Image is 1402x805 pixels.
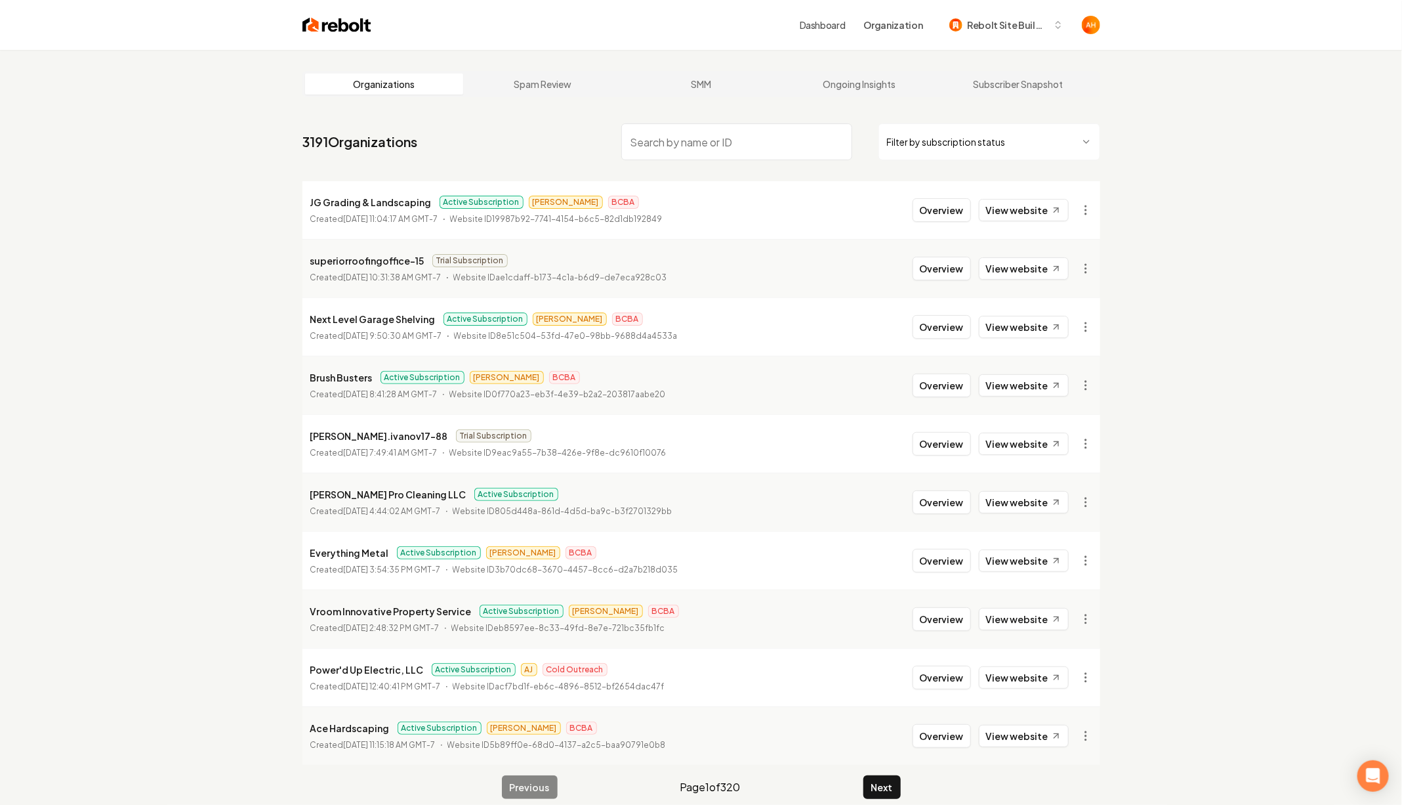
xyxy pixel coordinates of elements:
span: BCBA [549,371,580,384]
time: [DATE] 9:50:30 AM GMT-7 [344,331,442,341]
time: [DATE] 3:54:35 PM GMT-7 [344,565,441,575]
a: View website [979,550,1069,572]
a: Dashboard [800,18,846,32]
span: [PERSON_NAME] [529,196,603,209]
time: [DATE] 4:44:02 AM GMT-7 [344,506,441,516]
button: Overview [913,607,971,631]
span: [PERSON_NAME] [569,605,643,618]
p: Created [310,739,436,752]
button: Overview [913,724,971,748]
button: Next [863,775,901,799]
p: Created [310,213,438,226]
time: [DATE] 11:04:17 AM GMT-7 [344,214,438,224]
button: Overview [913,549,971,573]
span: Active Subscription [474,488,558,501]
p: Website ID 0f770a23-eb3f-4e39-b2a2-203817aabe20 [449,388,666,401]
p: Power'd Up Electric, LLC [310,662,424,678]
span: Active Subscription [432,663,516,676]
time: [DATE] 11:15:18 AM GMT-7 [344,740,436,750]
img: Rebolt Logo [302,16,371,34]
a: SMM [622,74,781,95]
a: View website [979,608,1069,630]
span: [PERSON_NAME] [486,546,560,559]
button: Open user button [1082,16,1100,34]
p: Created [310,271,442,284]
a: View website [979,725,1069,747]
button: Organization [856,13,931,37]
span: AJ [521,663,537,676]
span: [PERSON_NAME] [470,371,544,384]
span: BCBA [566,546,596,559]
span: Rebolt Site Builder [968,18,1048,32]
a: View website [979,491,1069,513]
p: Website ID eb8597ee-8c33-49fd-8e7e-721bc35fb1fc [451,622,665,635]
time: [DATE] 12:40:41 PM GMT-7 [344,682,441,691]
p: Website ID 5b89ff0e-68d0-4137-a2c5-baa90791e0b8 [447,739,666,752]
a: 3191Organizations [302,133,418,151]
span: BCBA [566,722,597,735]
a: Subscriber Snapshot [939,74,1098,95]
p: Ace Hardscaping [310,720,390,736]
span: Page 1 of 320 [680,779,741,795]
button: Overview [913,666,971,689]
p: Website ID ae1cdaff-b173-4c1a-b6d9-de7eca928c03 [453,271,667,284]
button: Overview [913,490,971,514]
span: BCBA [612,313,643,326]
p: Brush Busters [310,370,373,385]
time: [DATE] 7:49:41 AM GMT-7 [344,448,438,458]
p: Created [310,388,438,401]
span: BCBA [648,605,679,618]
button: Overview [913,257,971,280]
time: [DATE] 8:41:28 AM GMT-7 [344,389,438,399]
time: [DATE] 10:31:38 AM GMT-7 [344,272,442,282]
span: Trial Subscription [456,429,531,443]
a: Spam Review [463,74,622,95]
div: Open Intercom Messenger [1357,760,1389,792]
p: Website ID 9eac9a55-7b38-426e-9f8e-dc9610f10076 [449,446,667,460]
span: Active Subscription [398,722,482,735]
p: JG Grading & Landscaping [310,194,432,210]
p: Created [310,622,440,635]
button: Overview [913,374,971,397]
span: [PERSON_NAME] [487,722,561,735]
p: Website ID 19987b92-7741-4154-b6c5-82d1db192849 [450,213,663,226]
p: Next Level Garage Shelving [310,311,436,327]
p: Created [310,330,442,343]
button: Overview [913,198,971,222]
span: BCBA [608,196,639,209]
span: Cold Outreach [543,663,608,676]
button: Overview [913,315,971,339]
p: Vroom Innovative Property Service [310,603,472,619]
a: Ongoing Insights [780,74,939,95]
input: Search by name or ID [621,123,852,160]
a: View website [979,257,1069,280]
a: View website [979,199,1069,221]
p: Website ID 8e51c504-53fd-47e0-98bb-9688d4a4533a [454,330,678,343]
span: Trial Subscription [432,254,508,267]
img: Anthony Hurgoi [1082,16,1100,34]
img: Rebolt Site Builder [949,18,962,32]
span: Active Subscription [397,546,481,559]
p: Website ID 805d448a-861d-4d5d-ba9c-b3f2701329bb [453,505,672,518]
span: [PERSON_NAME] [533,313,607,326]
p: Everything Metal [310,545,389,561]
a: View website [979,433,1069,455]
time: [DATE] 2:48:32 PM GMT-7 [344,623,440,633]
p: Website ID acf7bd1f-eb6c-4896-8512-bf2654dac47f [453,680,665,693]
p: [PERSON_NAME] Pro Cleaning LLC [310,487,466,502]
button: Overview [913,432,971,456]
p: superiorroofingoffice-15 [310,253,424,269]
span: Active Subscription [480,605,564,618]
span: Active Subscription [440,196,524,209]
a: View website [979,374,1069,397]
a: View website [979,316,1069,338]
p: Created [310,680,441,693]
span: Active Subscription [381,371,464,384]
span: Active Subscription [443,313,527,326]
a: Organizations [305,74,464,95]
p: Created [310,563,441,577]
p: Created [310,446,438,460]
p: [PERSON_NAME].ivanov17-88 [310,428,448,444]
p: Created [310,505,441,518]
p: Website ID 3b70dc68-3670-4457-8cc6-d2a7b218d035 [453,563,678,577]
